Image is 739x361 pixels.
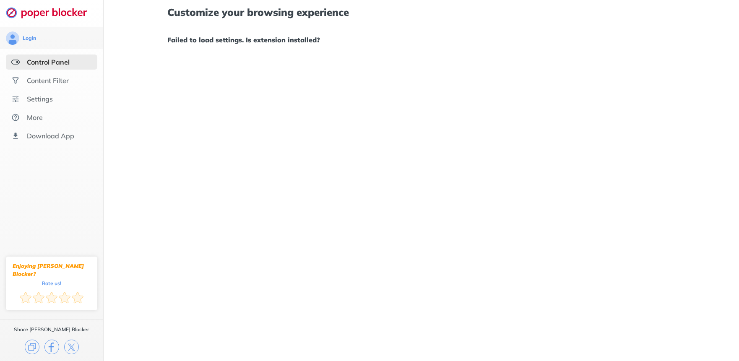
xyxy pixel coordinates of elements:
[44,340,59,354] img: facebook.svg
[13,262,91,278] div: Enjoying [PERSON_NAME] Blocker?
[25,340,39,354] img: copy.svg
[42,281,61,285] div: Rate us!
[27,132,74,140] div: Download App
[23,35,36,42] div: Login
[27,95,53,103] div: Settings
[14,326,89,333] div: Share [PERSON_NAME] Blocker
[167,34,676,45] h1: Failed to load settings. Is extension installed?
[11,76,20,85] img: social.svg
[11,95,20,103] img: settings.svg
[167,7,676,18] h1: Customize your browsing experience
[6,7,96,18] img: logo-webpage.svg
[11,58,20,66] img: features-selected.svg
[64,340,79,354] img: x.svg
[11,132,20,140] img: download-app.svg
[27,76,69,85] div: Content Filter
[27,113,43,122] div: More
[6,31,19,45] img: avatar.svg
[27,58,70,66] div: Control Panel
[11,113,20,122] img: about.svg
